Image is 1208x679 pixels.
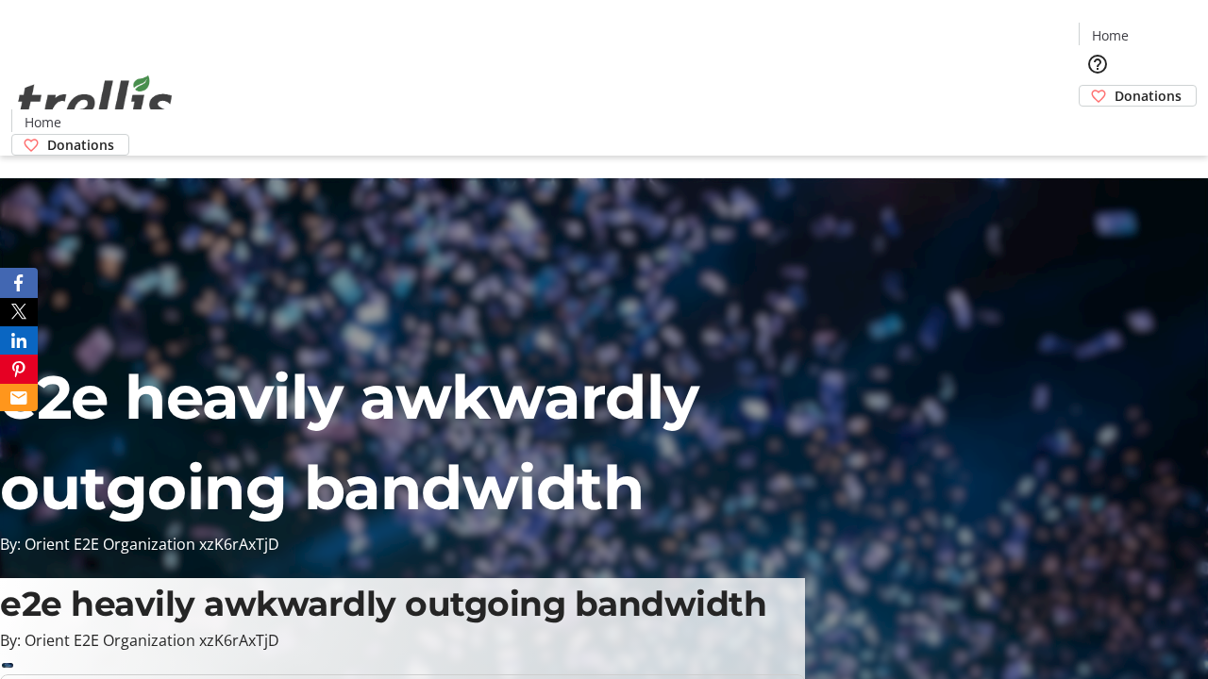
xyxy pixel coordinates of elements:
[1079,45,1116,83] button: Help
[11,55,179,149] img: Orient E2E Organization xzK6rAxTjD's Logo
[1079,107,1116,144] button: Cart
[1080,25,1140,45] a: Home
[1115,86,1182,106] span: Donations
[47,135,114,155] span: Donations
[11,134,129,156] a: Donations
[12,112,73,132] a: Home
[1079,85,1197,107] a: Donations
[1092,25,1129,45] span: Home
[25,112,61,132] span: Home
